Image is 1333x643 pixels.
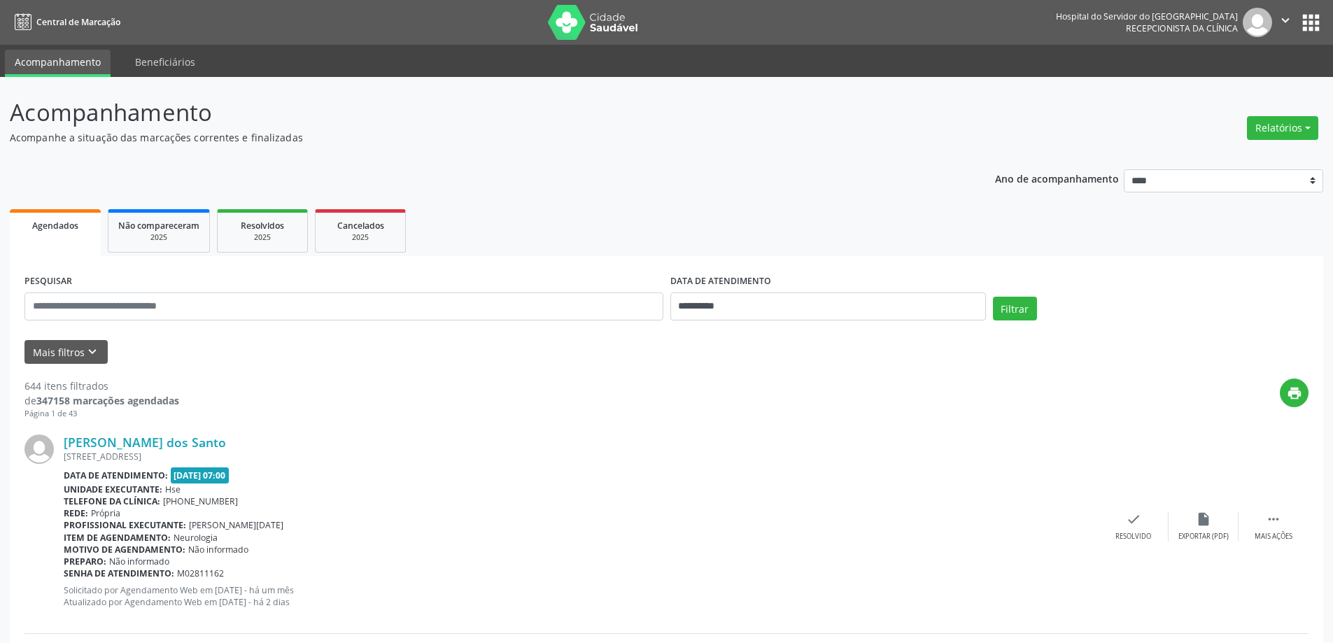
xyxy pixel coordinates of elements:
[64,495,160,507] b: Telefone da clínica:
[10,95,929,130] p: Acompanhamento
[1126,511,1141,527] i: check
[125,50,205,74] a: Beneficiários
[64,507,88,519] b: Rede:
[64,532,171,544] b: Item de agendamento:
[1115,532,1151,542] div: Resolvido
[64,584,1099,608] p: Solicitado por Agendamento Web em [DATE] - há um mês Atualizado por Agendamento Web em [DATE] - h...
[165,483,181,495] span: Hse
[171,467,230,483] span: [DATE] 07:00
[337,220,384,232] span: Cancelados
[188,544,248,556] span: Não informado
[64,469,168,481] b: Data de atendimento:
[670,271,771,292] label: DATA DE ATENDIMENTO
[24,408,179,420] div: Página 1 de 43
[32,220,78,232] span: Agendados
[64,556,106,567] b: Preparo:
[325,232,395,243] div: 2025
[1287,386,1302,401] i: print
[1255,532,1292,542] div: Mais ações
[1278,13,1293,28] i: 
[5,50,111,77] a: Acompanhamento
[118,232,199,243] div: 2025
[1272,8,1299,37] button: 
[109,556,169,567] span: Não informado
[1126,22,1238,34] span: Recepcionista da clínica
[995,169,1119,187] p: Ano de acompanhamento
[64,483,162,495] b: Unidade executante:
[993,297,1037,320] button: Filtrar
[36,394,179,407] strong: 347158 marcações agendadas
[1178,532,1229,542] div: Exportar (PDF)
[1299,10,1323,35] button: apps
[64,451,1099,462] div: [STREET_ADDRESS]
[24,271,72,292] label: PESQUISAR
[10,130,929,145] p: Acompanhe a situação das marcações correntes e finalizadas
[64,434,226,450] a: [PERSON_NAME] dos Santo
[1247,116,1318,140] button: Relatórios
[163,495,238,507] span: [PHONE_NUMBER]
[1196,511,1211,527] i: insert_drive_file
[227,232,297,243] div: 2025
[241,220,284,232] span: Resolvidos
[24,379,179,393] div: 644 itens filtrados
[10,10,120,34] a: Central de Marcação
[91,507,120,519] span: Própria
[64,544,185,556] b: Motivo de agendamento:
[177,567,224,579] span: M02811162
[24,434,54,464] img: img
[1243,8,1272,37] img: img
[24,393,179,408] div: de
[1056,10,1238,22] div: Hospital do Servidor do [GEOGRAPHIC_DATA]
[189,519,283,531] span: [PERSON_NAME][DATE]
[64,567,174,579] b: Senha de atendimento:
[1280,379,1309,407] button: print
[85,344,100,360] i: keyboard_arrow_down
[24,340,108,365] button: Mais filtroskeyboard_arrow_down
[64,519,186,531] b: Profissional executante:
[118,220,199,232] span: Não compareceram
[1266,511,1281,527] i: 
[174,532,218,544] span: Neurologia
[36,16,120,28] span: Central de Marcação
